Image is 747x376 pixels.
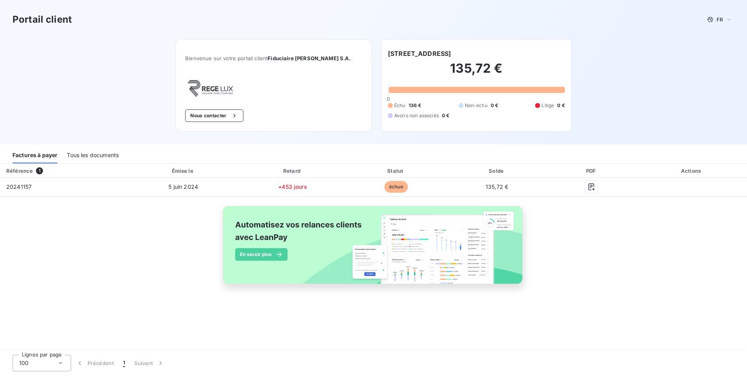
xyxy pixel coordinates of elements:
[465,102,488,109] span: Non-échu
[388,61,565,84] h2: 135,72 €
[67,147,119,163] div: Tous les documents
[185,80,235,97] img: Company logo
[118,355,130,371] button: 1
[388,49,451,58] h6: [STREET_ADDRESS]
[128,167,239,175] div: Émise le
[216,201,531,297] img: banner
[557,102,565,109] span: 0 €
[13,147,57,163] div: Factures à payer
[19,359,29,367] span: 100
[442,112,449,119] span: 0 €
[717,16,723,23] span: FR
[185,55,362,61] span: Bienvenue sur votre portail client .
[387,96,390,102] span: 0
[6,168,33,174] div: Référence
[491,102,498,109] span: 0 €
[13,13,72,27] h3: Portail client
[168,183,198,190] span: 5 juin 2024
[409,102,422,109] span: 136 €
[384,181,408,193] span: échue
[268,55,350,61] span: Fiduciaire [PERSON_NAME] S.A.
[71,355,118,371] button: Précédent
[347,167,446,175] div: Statut
[185,109,243,122] button: Nous contacter
[549,167,635,175] div: PDF
[394,112,439,119] span: Avoirs non associés
[449,167,545,175] div: Solde
[278,183,307,190] span: +453 jours
[6,183,32,190] span: 20241157
[36,167,43,174] span: 1
[541,102,554,109] span: Litige
[486,183,508,190] span: 135,72 €
[638,167,745,175] div: Actions
[394,102,406,109] span: Échu
[242,167,343,175] div: Retard
[130,355,169,371] button: Suivant
[123,359,125,367] span: 1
